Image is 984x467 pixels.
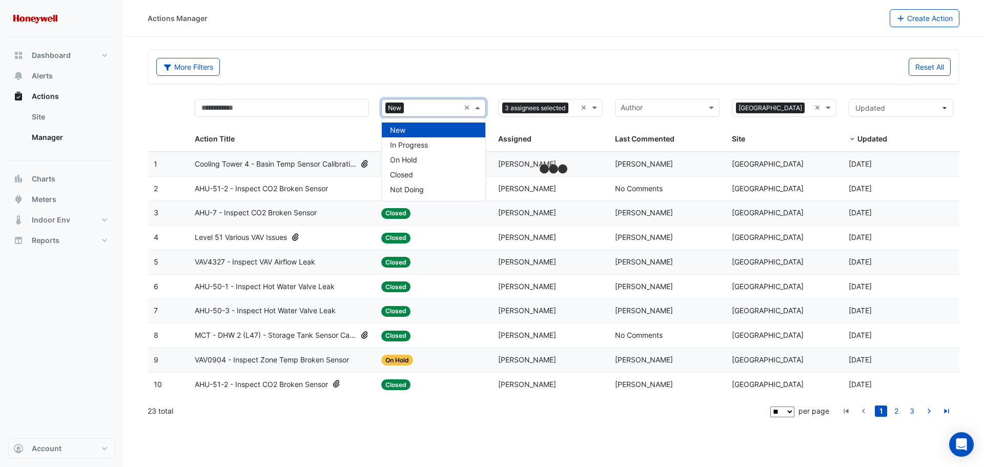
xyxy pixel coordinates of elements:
[390,170,413,179] span: Closed
[13,91,24,101] app-icon: Actions
[732,257,804,266] span: [GEOGRAPHIC_DATA]
[195,330,356,341] span: MCT - DHW 2 (L47) - Storage Tank Sensor Calibration Check
[732,380,804,389] span: [GEOGRAPHIC_DATA]
[24,127,115,148] a: Manager
[32,443,61,454] span: Account
[615,208,673,217] span: [PERSON_NAME]
[909,58,951,76] button: Reset All
[13,71,24,81] app-icon: Alerts
[8,66,115,86] button: Alerts
[195,232,287,243] span: Level 51 Various VAV Issues
[381,306,411,317] span: Closed
[156,58,220,76] button: More Filters
[13,174,24,184] app-icon: Charts
[381,257,411,268] span: Closed
[889,405,904,417] li: page 2
[849,257,872,266] span: 2025-03-25T15:58:32.513
[390,140,428,149] span: In Progress
[732,355,804,364] span: [GEOGRAPHIC_DATA]
[736,103,805,114] span: [GEOGRAPHIC_DATA]
[195,183,328,195] span: AHU-51-2 - Inspect CO2 Broken Sensor
[873,405,889,417] li: page 1
[798,407,829,415] span: per page
[615,331,663,339] span: No Comments
[381,355,413,366] span: On Hold
[732,233,804,241] span: [GEOGRAPHIC_DATA]
[849,306,872,315] span: 2025-03-25T15:53:47.406
[855,104,885,112] span: Updated
[615,306,673,315] span: [PERSON_NAME]
[849,99,953,117] button: Updated
[32,50,71,60] span: Dashboard
[732,184,804,193] span: [GEOGRAPHIC_DATA]
[502,103,568,114] span: 3 assignees selected
[154,331,158,339] span: 8
[615,282,673,291] span: [PERSON_NAME]
[615,233,673,241] span: [PERSON_NAME]
[498,331,556,339] span: [PERSON_NAME]
[8,107,115,152] div: Actions
[498,208,556,217] span: [PERSON_NAME]
[949,432,974,457] div: Open Intercom Messenger
[615,159,673,168] span: [PERSON_NAME]
[382,118,485,201] div: Options List
[195,256,315,268] span: VAV4327 - Inspect VAV Airflow Leak
[32,91,59,101] span: Actions
[849,184,872,193] span: 2025-08-06T09:10:13.238
[732,282,804,291] span: [GEOGRAPHIC_DATA]
[498,282,556,291] span: [PERSON_NAME]
[390,155,417,164] span: On Hold
[732,159,804,168] span: [GEOGRAPHIC_DATA]
[615,134,674,143] span: Last Commented
[890,405,903,417] a: 2
[615,184,663,193] span: No Comments
[32,235,59,246] span: Reports
[154,355,158,364] span: 9
[381,208,411,219] span: Closed
[154,208,158,217] span: 3
[875,405,887,417] a: 1
[732,208,804,217] span: [GEOGRAPHIC_DATA]
[13,194,24,205] app-icon: Meters
[890,9,960,27] button: Create Action
[381,379,411,390] span: Closed
[195,134,235,143] span: Action Title
[32,215,70,225] span: Indoor Env
[154,159,157,168] span: 1
[195,158,356,170] span: Cooling Tower 4 - Basin Temp Sensor Calibration Check
[923,405,935,417] a: go to next page
[381,281,411,292] span: Closed
[32,174,55,184] span: Charts
[385,103,404,114] span: New
[32,194,56,205] span: Meters
[381,331,411,341] span: Closed
[464,102,473,114] span: Clear
[154,233,158,241] span: 4
[849,331,872,339] span: 2024-06-05T16:07:36.291
[498,134,531,143] span: Assigned
[195,305,336,317] span: AHU-50-3 - Inspect Hot Water Valve Leak
[154,184,158,193] span: 2
[154,257,158,266] span: 5
[615,380,673,389] span: [PERSON_NAME]
[940,405,953,417] a: go to last page
[154,306,158,315] span: 7
[615,257,673,266] span: [PERSON_NAME]
[8,169,115,189] button: Charts
[849,159,872,168] span: 2025-09-09T15:21:47.402
[8,45,115,66] button: Dashboard
[8,189,115,210] button: Meters
[24,107,115,127] a: Site
[148,13,208,24] div: Actions Manager
[732,134,745,143] span: Site
[381,233,411,243] span: Closed
[498,306,556,315] span: [PERSON_NAME]
[498,257,556,266] span: [PERSON_NAME]
[498,355,556,364] span: [PERSON_NAME]
[195,354,349,366] span: VAV0904 - Inspect Zone Temp Broken Sensor
[857,405,870,417] a: go to previous page
[849,233,872,241] span: 2025-03-26T15:50:21.184
[195,281,335,293] span: AHU-50-1 - Inspect Hot Water Valve Leak
[12,8,58,29] img: Company Logo
[195,379,328,391] span: AHU-51-2 - Inspect CO2 Broken Sensor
